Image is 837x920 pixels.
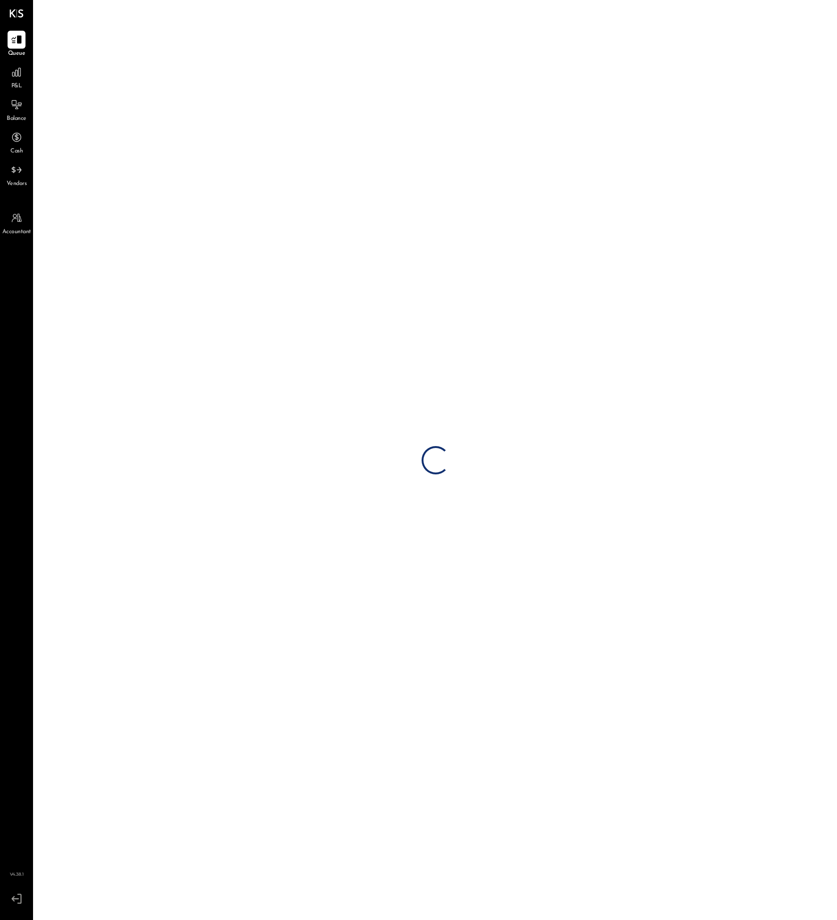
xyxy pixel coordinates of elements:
a: Accountant [0,209,33,236]
span: Vendors [7,180,27,188]
a: Vendors [0,161,33,188]
a: P&L [0,63,33,91]
span: P&L [11,82,22,91]
span: Queue [8,50,25,58]
span: Accountant [2,228,31,236]
a: Balance [0,96,33,123]
span: Balance [7,115,26,123]
a: Queue [0,31,33,58]
span: Cash [10,147,23,156]
a: Cash [0,128,33,156]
